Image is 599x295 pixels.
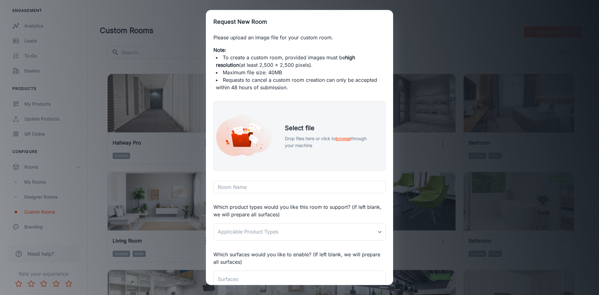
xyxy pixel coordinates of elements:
span: browse [336,136,351,141]
p: Which surfaces would you like to enable? (If left blank, we will prepare all surfaces) [213,251,386,266]
li: To create a custom room, provided images must be (at least 2,500 x 2,500 pixels). [216,54,383,69]
div: Select fileDrop files here or click tobrowsethrough your machine [213,101,386,171]
h5: Select file [285,123,375,133]
p: Which product types would you like this room to support? (if left blank, we will prepare all surf... [213,203,386,218]
h2: Request New Room [206,10,393,34]
p: Drop files here or click to through your machine [285,135,375,149]
li: Maximum file size: 40MB [216,69,383,76]
p: Please upload an image file for your custom room. [213,34,386,41]
li: Requests to cancel a custom room creation can only be accepted within 48 hours of submission. [216,76,383,91]
h6: Note: [213,46,386,54]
